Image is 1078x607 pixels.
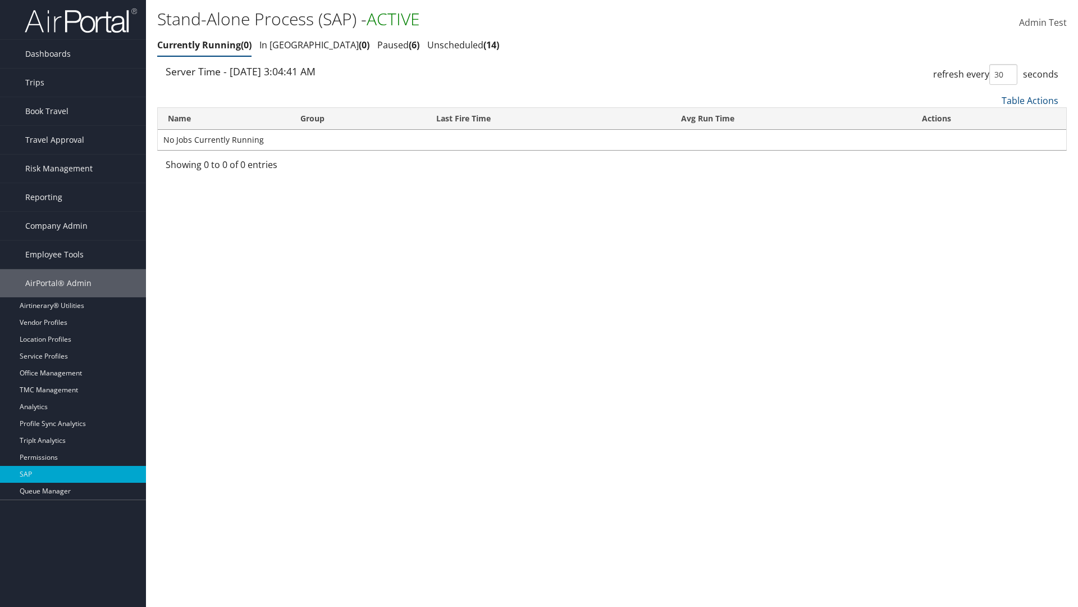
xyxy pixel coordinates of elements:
[158,108,290,130] th: Name: activate to sort column ascending
[25,212,88,240] span: Company Admin
[912,108,1066,130] th: Actions
[25,126,84,154] span: Travel Approval
[1019,16,1067,29] span: Admin Test
[25,40,71,68] span: Dashboards
[1023,68,1058,80] span: seconds
[933,68,989,80] span: refresh every
[25,269,92,297] span: AirPortal® Admin
[25,183,62,211] span: Reporting
[367,7,420,30] span: ACTIVE
[1019,6,1067,40] a: Admin Test
[671,108,912,130] th: Avg Run Time: activate to sort column ascending
[157,39,252,51] a: Currently Running0
[427,39,499,51] a: Unscheduled14
[25,241,84,269] span: Employee Tools
[409,39,419,51] span: 6
[1002,94,1058,107] a: Table Actions
[290,108,426,130] th: Group: activate to sort column ascending
[157,7,764,31] h1: Stand-Alone Process (SAP) -
[483,39,499,51] span: 14
[241,39,252,51] span: 0
[166,64,604,79] div: Server Time - [DATE] 3:04:41 AM
[25,7,137,34] img: airportal-logo.png
[359,39,369,51] span: 0
[25,69,44,97] span: Trips
[158,130,1066,150] td: No Jobs Currently Running
[166,158,376,177] div: Showing 0 to 0 of 0 entries
[25,97,68,125] span: Book Travel
[426,108,671,130] th: Last Fire Time: activate to sort column ascending
[259,39,369,51] a: In [GEOGRAPHIC_DATA]0
[25,155,93,183] span: Risk Management
[377,39,419,51] a: Paused6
